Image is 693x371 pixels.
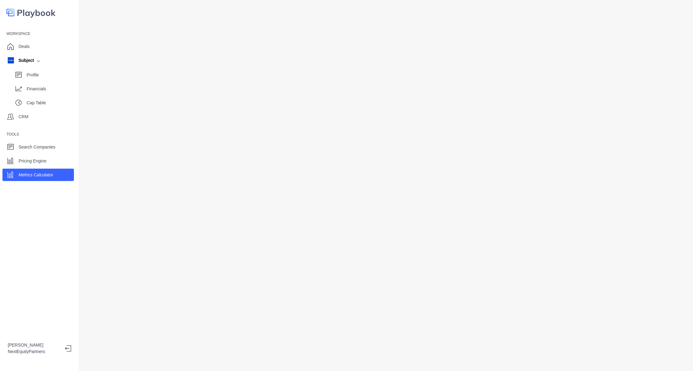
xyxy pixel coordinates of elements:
[19,43,30,50] p: Deals
[19,172,53,178] p: Metrics Calculator
[8,57,14,63] img: company image
[27,86,74,92] p: Financials
[27,72,74,78] p: Profile
[19,114,28,120] p: CRM
[6,6,56,19] img: logo-colored
[27,100,74,106] p: Cap Table
[8,348,60,355] p: NextEquityPartners
[8,57,34,64] div: Subject
[89,6,683,365] iframe: Metrics Calculator
[8,342,60,348] p: [PERSON_NAME]
[19,158,46,164] p: Pricing Engine
[19,144,55,150] p: Search Companies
